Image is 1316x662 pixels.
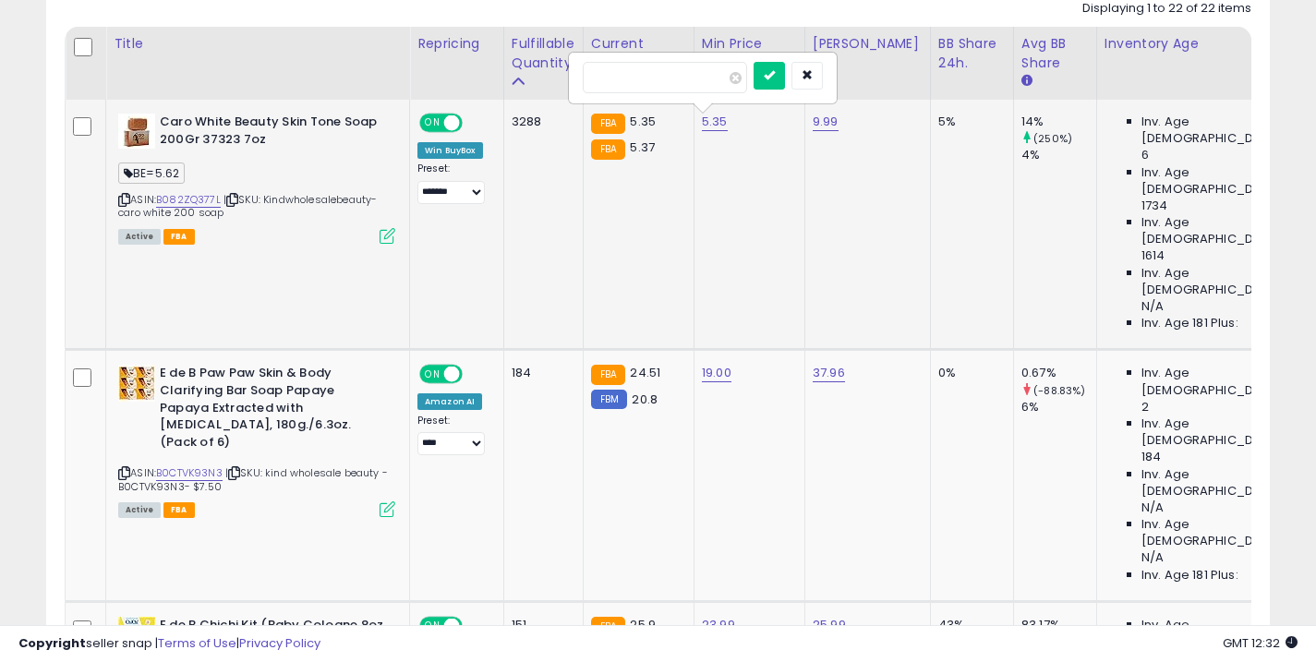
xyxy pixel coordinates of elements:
[156,465,223,481] a: B0CTVK93N3
[118,114,155,149] img: 41iifNkd4pL._SL40_.jpg
[591,114,625,134] small: FBA
[1141,114,1310,147] span: Inv. Age [DEMOGRAPHIC_DATA]:
[417,415,489,456] div: Preset:
[1141,147,1149,163] span: 6
[1021,34,1089,73] div: Avg BB Share
[1021,73,1032,90] small: Avg BB Share.
[938,34,1006,73] div: BB Share 24h.
[160,114,384,152] b: Caro White Beauty Skin Tone Soap 200Gr 37323 7oz
[512,365,569,381] div: 184
[417,393,482,410] div: Amazon AI
[630,364,660,381] span: 24.51
[417,142,483,159] div: Win BuyBox
[118,465,388,493] span: | SKU: kind wholesale beauty -B0CTVK93N3- $7.50
[421,367,444,382] span: ON
[512,34,575,73] div: Fulfillable Quantity
[591,390,627,409] small: FBM
[1141,516,1310,549] span: Inv. Age [DEMOGRAPHIC_DATA]-180:
[1141,247,1165,264] span: 1614
[1141,298,1164,315] span: N/A
[158,634,236,652] a: Terms of Use
[118,502,161,518] span: All listings currently available for purchase on Amazon
[1141,365,1310,398] span: Inv. Age [DEMOGRAPHIC_DATA]:
[512,114,569,130] div: 3288
[18,634,86,652] strong: Copyright
[702,34,797,54] div: Min Price
[18,635,320,653] div: seller snap | |
[1141,164,1310,198] span: Inv. Age [DEMOGRAPHIC_DATA]:
[1141,449,1161,465] span: 184
[417,34,496,54] div: Repricing
[1141,466,1310,500] span: Inv. Age [DEMOGRAPHIC_DATA]:
[591,365,625,385] small: FBA
[591,139,625,160] small: FBA
[163,502,195,518] span: FBA
[1021,399,1096,415] div: 6%
[1033,383,1085,398] small: (-88.83%)
[118,114,395,242] div: ASIN:
[118,365,395,515] div: ASIN:
[630,113,656,130] span: 5.35
[1141,214,1310,247] span: Inv. Age [DEMOGRAPHIC_DATA]:
[702,364,731,382] a: 19.00
[1021,147,1096,163] div: 4%
[1033,131,1072,146] small: (250%)
[938,114,999,130] div: 5%
[1223,634,1298,652] span: 2025-10-11 12:32 GMT
[1141,567,1238,584] span: Inv. Age 181 Plus:
[813,364,845,382] a: 37.96
[1141,265,1310,298] span: Inv. Age [DEMOGRAPHIC_DATA]-180:
[632,391,658,408] span: 20.8
[239,634,320,652] a: Privacy Policy
[118,365,155,402] img: 51WBX2N+ugL._SL40_.jpg
[160,365,384,455] b: E de B Paw Paw Skin & Body Clarifying Bar Soap Papaye Papaya Extracted with [MEDICAL_DATA], 180g....
[460,367,489,382] span: OFF
[421,115,444,131] span: ON
[1141,315,1238,331] span: Inv. Age 181 Plus:
[163,229,195,245] span: FBA
[114,34,402,54] div: Title
[1141,549,1164,566] span: N/A
[938,365,999,381] div: 0%
[813,113,839,131] a: 9.99
[813,34,923,54] div: [PERSON_NAME]
[118,229,161,245] span: All listings currently available for purchase on Amazon
[591,34,686,73] div: Current Buybox Price
[1141,415,1310,449] span: Inv. Age [DEMOGRAPHIC_DATA]:
[1141,500,1164,516] span: N/A
[1141,198,1168,214] span: 1734
[1141,399,1149,415] span: 2
[1021,365,1096,381] div: 0.67%
[156,192,221,208] a: B082ZQ377L
[118,162,185,184] span: BE=5.62
[417,162,489,204] div: Preset:
[702,113,728,131] a: 5.35
[118,192,378,220] span: | SKU: Kindwholesalebeauty-caro white 200 soap
[460,115,489,131] span: OFF
[1021,114,1096,130] div: 14%
[630,138,655,156] span: 5.37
